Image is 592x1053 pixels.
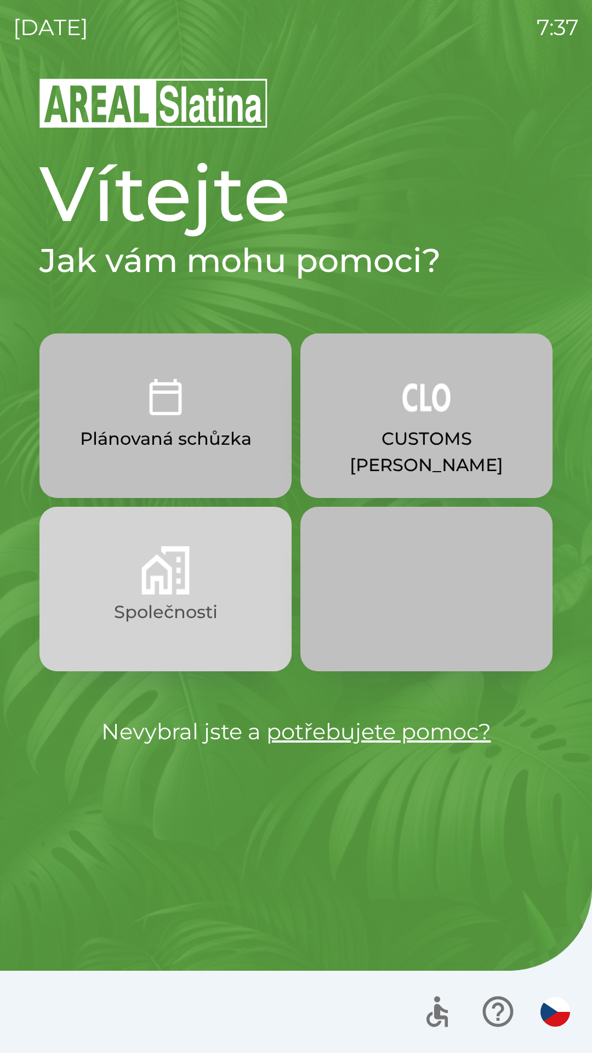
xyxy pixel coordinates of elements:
[300,333,553,498] button: CUSTOMS [PERSON_NAME]
[39,240,553,281] h2: Jak vám mohu pomoci?
[39,77,553,129] img: Logo
[141,546,190,595] img: 58b4041c-2a13-40f9-aad2-b58ace873f8c.png
[327,426,526,478] p: CUSTOMS [PERSON_NAME]
[13,11,88,44] p: [DATE]
[141,373,190,421] img: 0ea463ad-1074-4378-bee6-aa7a2f5b9440.png
[80,426,252,452] p: Plánovaná schůzka
[114,599,218,625] p: Společnosti
[402,373,451,421] img: 889875ac-0dea-4846-af73-0927569c3e97.png
[537,11,579,44] p: 7:37
[540,997,570,1027] img: cs flag
[39,507,292,671] button: Společnosti
[39,333,292,498] button: Plánovaná schůzka
[39,715,553,748] p: Nevybral jste a
[266,718,491,745] a: potřebujete pomoc?
[39,147,553,240] h1: Vítejte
